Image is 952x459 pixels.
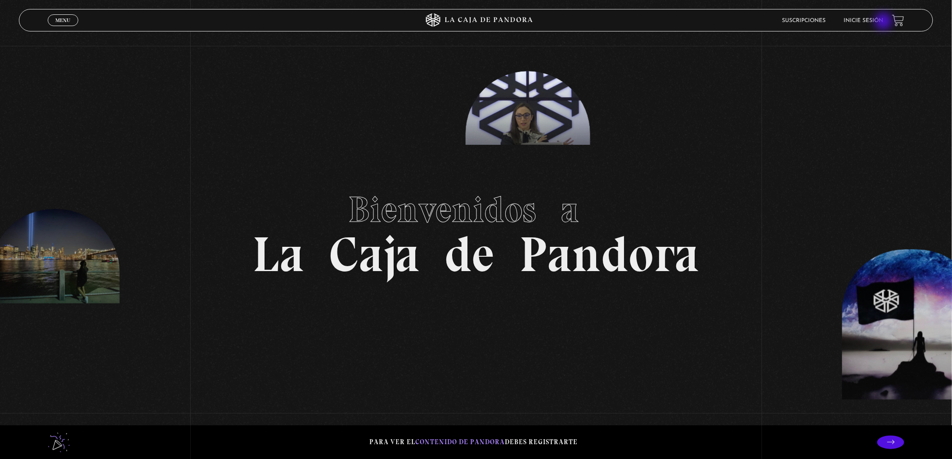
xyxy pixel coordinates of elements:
span: Menu [55,18,70,23]
a: View your shopping cart [892,14,904,27]
span: Cerrar [53,25,74,31]
span: Bienvenidos a [348,188,604,231]
span: contenido de Pandora [416,438,505,446]
p: Para ver el debes registrarte [370,436,578,448]
h1: La Caja de Pandora [253,180,700,279]
a: Suscripciones [782,18,826,23]
a: Inicie sesión [844,18,883,23]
